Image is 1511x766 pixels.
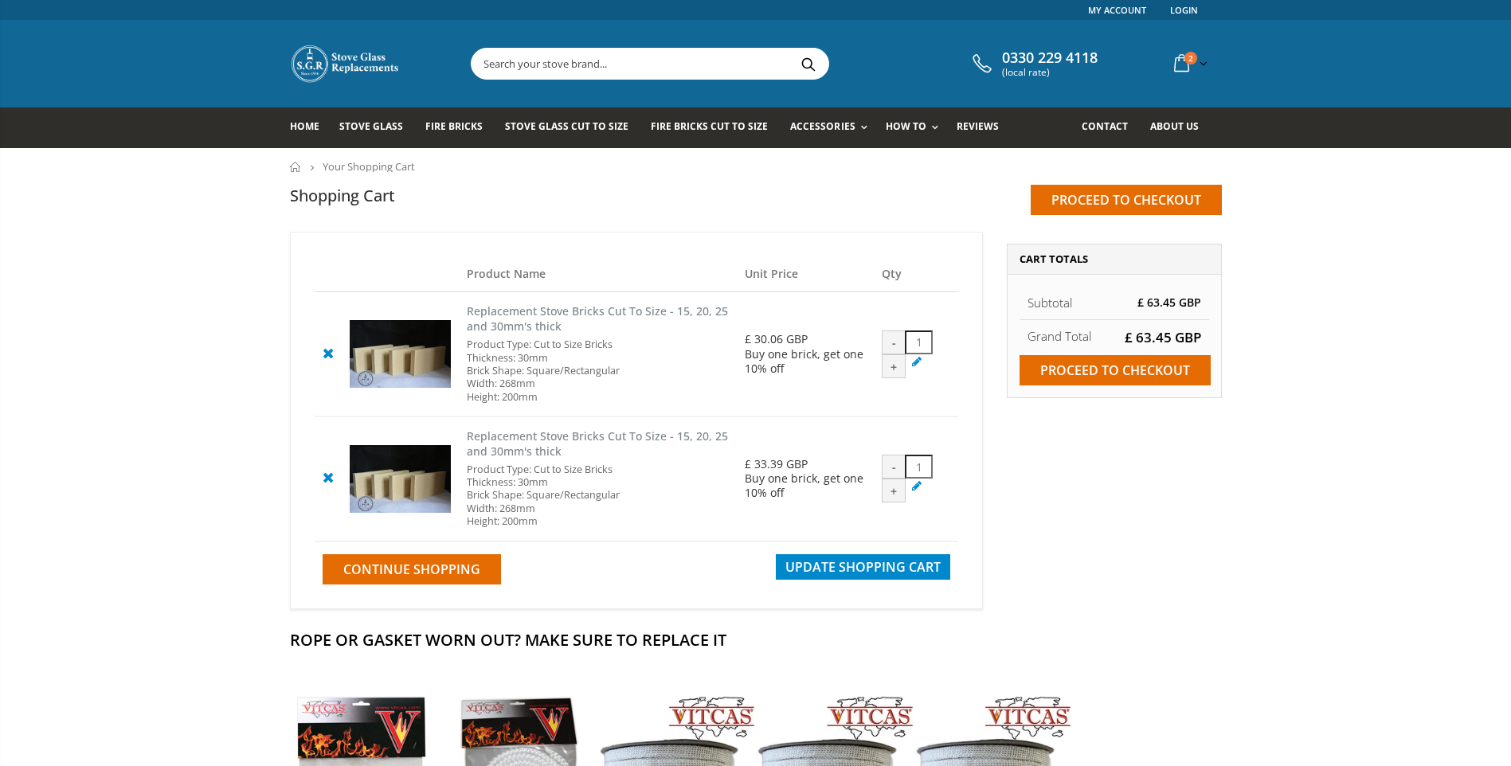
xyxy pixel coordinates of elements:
[745,347,867,376] div: Buy one brick, get one 10% off
[467,338,729,404] div: Product Type: Cut to Size Bricks Thickness: 30mm Brick Shape: Square/Rectangular Width: 268mm Hei...
[886,107,946,148] a: How To
[350,445,451,512] img: Replacement Stove Bricks Cut To Size - 15, 20, 25 and 30mm's thick - Brick Pool #1
[1082,119,1128,133] span: Contact
[1184,52,1197,64] span: 2
[957,107,1011,148] a: Reviews
[1002,67,1098,78] span: (local rate)
[505,107,640,148] a: Stove Glass Cut To Size
[1020,252,1088,266] span: Cart Totals
[1082,107,1140,148] a: Contact
[343,561,480,578] span: Continue Shopping
[886,119,926,133] span: How To
[290,629,1222,651] h2: Rope Or Gasket Worn Out? Make Sure To Replace It
[969,49,1098,78] a: 0330 229 4118 (local rate)
[874,256,957,292] th: Qty
[1002,49,1098,67] span: 0330 229 4118
[882,330,906,354] div: -
[776,554,950,580] button: Update Shopping Cart
[790,107,875,148] a: Accessories
[290,185,395,206] h1: Shopping Cart
[339,107,415,148] a: Stove Glass
[1031,185,1222,215] input: Proceed to checkout
[785,558,941,576] span: Update Shopping Cart
[651,119,768,133] span: Fire Bricks Cut To Size
[350,320,451,387] img: Replacement Stove Bricks Cut To Size - 15, 20, 25 and 30mm's thick - Brick Pool #1
[290,44,401,84] img: Stove Glass Replacement
[290,162,302,172] a: Home
[1028,295,1072,311] span: Subtotal
[472,49,1007,79] input: Search your stove brand...
[1020,355,1211,385] input: Proceed to checkout
[323,554,501,584] a: Continue Shopping
[737,256,875,292] th: Unit Price
[467,428,728,459] a: Replacement Stove Bricks Cut To Size - 15, 20, 25 and 30mm's thick
[1028,328,1091,344] strong: Grand Total
[882,479,906,502] div: +
[1137,295,1201,310] span: £ 63.45 GBP
[745,331,808,346] span: £ 30.06 GBP
[467,303,728,334] a: Replacement Stove Bricks Cut To Size - 15, 20, 25 and 30mm's thick
[745,456,808,471] span: £ 33.39 GBP
[745,471,867,500] div: Buy one brick, get one 10% off
[790,119,855,133] span: Accessories
[1150,107,1211,148] a: About us
[323,159,415,174] span: Your Shopping Cart
[505,119,628,133] span: Stove Glass Cut To Size
[425,119,483,133] span: Fire Bricks
[1168,48,1211,79] a: 2
[957,119,999,133] span: Reviews
[459,256,737,292] th: Product Name
[290,119,319,133] span: Home
[791,49,827,79] button: Search
[339,119,403,133] span: Stove Glass
[290,107,331,148] a: Home
[1125,328,1201,346] span: £ 63.45 GBP
[425,107,495,148] a: Fire Bricks
[651,107,780,148] a: Fire Bricks Cut To Size
[467,463,729,529] div: Product Type: Cut to Size Bricks Thickness: 30mm Brick Shape: Square/Rectangular Width: 268mm Hei...
[882,354,906,378] div: +
[882,455,906,479] div: -
[1150,119,1199,133] span: About us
